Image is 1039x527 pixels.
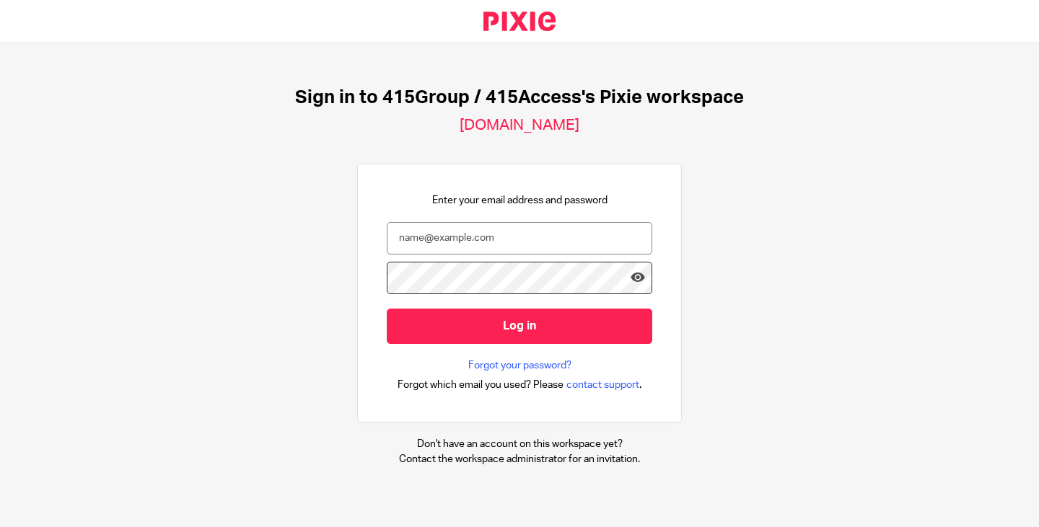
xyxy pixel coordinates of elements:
[399,437,640,451] p: Don't have an account on this workspace yet?
[398,376,642,393] div: .
[399,452,640,466] p: Contact the workspace administrator for an invitation.
[398,378,564,392] span: Forgot which email you used? Please
[295,87,744,109] h1: Sign in to 415Group / 415Access's Pixie workspace
[460,116,579,135] h2: [DOMAIN_NAME]
[432,193,608,208] p: Enter your email address and password
[566,378,639,392] span: contact support
[387,222,652,254] input: name@example.com
[468,358,571,373] a: Forgot your password?
[387,309,652,344] input: Log in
